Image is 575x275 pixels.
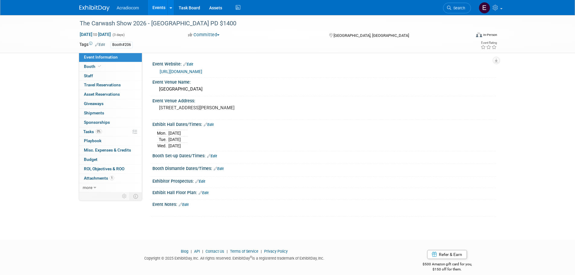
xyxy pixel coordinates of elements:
[95,129,102,134] span: 0%
[95,43,105,47] a: Edit
[157,85,491,94] div: [GEOGRAPHIC_DATA]
[84,176,114,181] span: Attachments
[79,99,142,108] a: Giveaways
[79,5,110,11] img: ExhibitDay
[152,78,496,85] div: Event Venue Name:
[84,110,104,115] span: Shipments
[152,96,496,104] div: Event Venue Address:
[79,127,142,136] a: Tasks0%
[79,136,142,145] a: Playbook
[79,155,142,164] a: Budget
[129,192,142,200] td: Toggle Event Tabs
[79,72,142,81] a: Staff
[79,81,142,90] a: Travel Reservations
[195,179,205,184] a: Edit
[443,3,471,13] a: Search
[84,55,118,59] span: Event Information
[157,136,168,143] td: Tue.
[481,41,497,44] div: Event Rating
[152,177,496,184] div: Exhibitor Prospectus:
[479,2,490,14] img: Elizabeth Martinez
[84,120,110,125] span: Sponsorships
[207,154,217,158] a: Edit
[179,203,189,207] a: Edit
[117,5,139,10] span: Acradiocom
[79,183,142,192] a: more
[204,123,214,127] a: Edit
[152,188,496,196] div: Exhibit Hall Floor Plan:
[206,249,224,254] a: Contact Us
[157,130,168,136] td: Mon.
[110,42,133,48] div: Booth#206
[214,167,224,171] a: Edit
[152,151,496,159] div: Booth Set-up Dates/Times:
[84,138,101,143] span: Playbook
[110,176,114,180] span: 1
[79,62,142,71] a: Booth
[152,164,496,172] div: Booth Dismantle Dates/Times:
[98,65,101,68] i: Booth reservation complete
[199,191,209,195] a: Edit
[168,136,181,143] td: [DATE]
[201,249,205,254] span: |
[78,18,462,29] div: The Carwash Show 2026 - [GEOGRAPHIC_DATA] PD $1400
[84,101,104,106] span: Giveaways
[84,166,124,171] span: ROI, Objectives & ROO
[84,73,93,78] span: Staff
[84,64,102,69] span: Booth
[157,143,168,149] td: Wed.
[83,129,102,134] span: Tasks
[168,130,181,136] td: [DATE]
[152,120,496,128] div: Exhibit Hall Dates/Times:
[79,32,111,37] span: [DATE] [DATE]
[168,143,181,149] td: [DATE]
[264,249,288,254] a: Privacy Policy
[435,31,497,40] div: Event Format
[159,105,289,110] pre: [STREET_ADDRESS][PERSON_NAME]
[79,109,142,118] a: Shipments
[119,192,130,200] td: Personalize Event Tab Strip
[79,41,105,48] td: Tags
[194,249,200,254] a: API
[334,33,409,38] span: [GEOGRAPHIC_DATA], [GEOGRAPHIC_DATA]
[92,32,98,37] span: to
[225,249,229,254] span: |
[79,146,142,155] a: Misc. Expenses & Credits
[112,33,125,37] span: (3 days)
[152,200,496,208] div: Event Notes:
[160,69,202,74] a: [URL][DOMAIN_NAME]
[230,249,258,254] a: Terms of Service
[79,174,142,183] a: Attachments1
[83,185,92,190] span: more
[79,165,142,174] a: ROI, Objectives & ROO
[183,62,193,66] a: Edit
[250,255,252,259] sup: ®
[427,250,467,259] a: Refer & Earn
[79,53,142,62] a: Event Information
[483,33,497,37] div: In-Person
[84,148,131,152] span: Misc. Expenses & Credits
[398,258,496,272] div: $500 Amazon gift card for you,
[181,249,188,254] a: Blog
[79,118,142,127] a: Sponsorships
[79,90,142,99] a: Asset Reservations
[152,59,496,67] div: Event Website:
[84,157,97,162] span: Budget
[189,249,193,254] span: |
[476,32,482,37] img: Format-Inperson.png
[79,254,390,261] div: Copyright © 2025 ExhibitDay, Inc. All rights reserved. ExhibitDay is a registered trademark of Ex...
[186,32,222,38] button: Committed
[84,82,121,87] span: Travel Reservations
[259,249,263,254] span: |
[84,92,120,97] span: Asset Reservations
[398,267,496,272] div: $150 off for them.
[451,6,465,10] span: Search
